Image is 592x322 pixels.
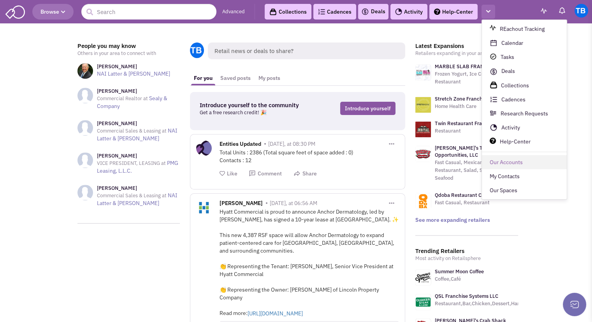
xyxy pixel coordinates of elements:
button: Like [220,170,237,177]
a: Calendar [482,36,567,50]
a: Collections [482,78,567,92]
a: Our Spaces [482,184,567,198]
img: Tiffany Byram [574,4,588,18]
h3: [PERSON_NAME] [97,120,180,127]
a: Saved posts [216,71,255,85]
p: Coffee,Café [435,275,484,283]
p: Retailers expanding in your area [415,50,518,57]
img: Cadences-list-icon.svg [490,96,497,104]
a: Activity [390,4,427,19]
img: icon-deals.svg [490,67,497,76]
a: My Contacts [482,170,567,184]
span: VICE PRESIDENT, LEASING at [97,160,166,166]
a: NAI Latter & [PERSON_NAME] [97,70,170,77]
p: Others in your area to connect with [77,50,180,57]
a: NAI Latter & [PERSON_NAME] [97,192,177,207]
a: Research Requests [482,107,567,121]
a: NAI Latter & [PERSON_NAME] [97,127,177,142]
p: Frozen Yogurt, Ice Cream, Restaurant [435,70,518,86]
img: icon-collection-lavender-black.svg [269,8,277,16]
img: icon-collection-lavender-black.svg [490,81,497,89]
a: Cadences [482,93,567,107]
p: Home Health Care [435,103,504,110]
img: icon-deals.svg [361,7,369,16]
span: [DATE], at 08:30 PM [268,140,315,147]
img: logo [415,97,431,113]
a: Qdoba Restaurant Corporation [435,192,506,198]
span: Browse [40,8,65,15]
a: See more expanding retailers [415,216,490,223]
img: NoImageAvailable1.jpg [77,185,93,200]
a: MARBLE SLAB FRANCHISING, LLC [435,63,516,70]
span: Commercial Sales & Leasing at [97,127,167,134]
img: SmartAdmin [5,4,25,19]
h3: Trending Retailers [415,248,518,255]
h3: Introduce yourself to the community [200,102,310,109]
a: Help-Center [429,4,478,19]
a: Introduce yourself [340,102,395,115]
img: NoImageAvailable1.jpg [77,88,93,103]
a: Our Accounts [482,156,567,170]
h3: People you may know [77,42,180,50]
a: Summer Moon Coffee [435,268,484,275]
h3: [PERSON_NAME] [97,88,180,95]
p: Restaurant,Bar,Chicken,Dessert,Hamburger,Salad,Soup,Wings [435,300,581,308]
span: Like [227,170,237,177]
a: Deals [482,64,567,78]
h3: Latest Expansions [415,42,518,50]
a: Twin Restaurant Franchise, LLC [435,120,508,127]
a: Deals [361,7,385,16]
input: Search [81,4,216,19]
a: Advanced [222,8,245,16]
a: Help-Center [482,135,567,149]
img: tasks-icon.svg [490,53,497,60]
a: REachout Tracking [482,22,567,36]
h3: [PERSON_NAME] [97,63,170,70]
span: Entities Updated [220,140,261,149]
a: Activity [482,121,567,135]
img: Cadences_logo.png [318,9,325,14]
img: Activity.png [395,8,402,15]
img: NoImageAvailable1.jpg [77,120,93,136]
div: Hyatt Commercial is proud to announce Anchor Dermatology, led by [PERSON_NAME], has signed a 10-y... [220,208,399,317]
img: help.png [490,138,496,144]
button: Share [293,170,317,177]
p: Get a free research credit! 🎉 [200,109,310,117]
p: Fast Casual, Restaurant [435,199,506,207]
p: Restaurant [435,127,508,135]
span: Collections [501,82,529,89]
a: [URL][DOMAIN_NAME] [248,310,357,317]
a: PMG Leasing, L.L.C. [97,159,178,174]
a: Tasks [482,50,567,64]
img: pie-chart-icon.svg [490,124,497,132]
img: NoImageAvailable1.jpg [77,152,93,168]
img: logo [415,122,431,137]
span: [PERSON_NAME] [220,200,263,209]
p: Fast Casual, Mexican Food, Restaurant, Salad, Sandwich, Seafood [435,159,518,182]
button: Comment [249,170,282,177]
img: help.png [434,9,440,15]
a: [PERSON_NAME]'s Taco Opportunities, LLC [435,145,490,158]
span: Retail news or deals to share? [208,42,405,59]
a: Collections [265,4,311,19]
img: research-icon.svg [490,110,497,117]
p: Most activity on Retailsphere [415,255,518,262]
h3: [PERSON_NAME] [97,152,180,159]
img: calendar-outlined-icon.svg [490,39,497,47]
span: Commercial Realtor at [97,95,148,102]
button: Browse [32,4,74,19]
a: QSL Franchise Systems LLC [435,293,498,299]
img: logo [415,193,431,209]
div: Total Units : 2386 (Total square feet of space added : 0) Contacts : 12 [220,149,399,164]
a: For you [190,71,216,85]
a: Stretch Zone Franchising, LLC [435,96,504,102]
a: Cadences [313,4,356,19]
span: Commercial Sales & Leasing at [97,192,167,199]
a: Sealy & Company [97,95,167,110]
img: logo [415,146,431,162]
img: logo [415,65,431,80]
span: [DATE], at 06:56 AM [270,200,317,207]
h3: [PERSON_NAME] [97,185,180,192]
a: My posts [255,71,284,85]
